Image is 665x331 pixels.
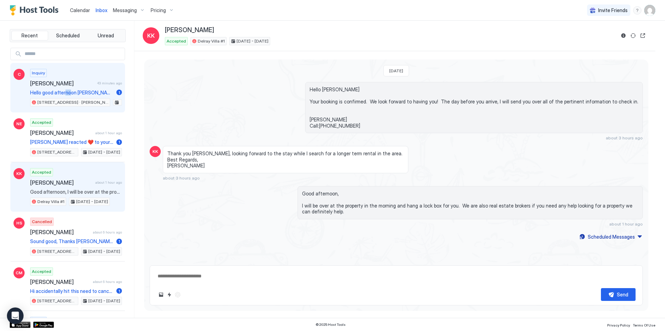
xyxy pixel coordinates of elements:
span: KK [152,148,158,155]
span: [PERSON_NAME] [30,80,94,87]
span: [PERSON_NAME] [30,278,90,285]
span: [STREET_ADDRESS] · Ocean Air & Salty Hair- Sleeps 4, Close to Beach [37,149,77,155]
span: Inbox [96,7,107,13]
span: [STREET_ADDRESS] · [PERSON_NAME] Toes & Salty Kisses- Sleeps 4 - Close Beach [37,99,108,105]
a: Inbox [96,7,107,14]
span: Unread [98,33,114,39]
a: Calendar [70,7,90,14]
span: © 2025 Host Tools [316,322,346,327]
span: [DATE] - [DATE] [88,248,120,255]
span: Recent [21,33,38,39]
span: Cancelled [32,219,52,225]
span: Thank you [PERSON_NAME], looking forward to the stay while I search for a longer term rental in t... [167,150,404,169]
span: [STREET_ADDRESS] · [PERSON_NAME] Toes & Salty Kisses- Sleeps 4 - Close Beach [37,248,77,255]
span: Hello good afternoon [PERSON_NAME], quick question. Does this unit have a private bathroom? [30,90,114,96]
span: 1 [118,90,120,95]
button: Sync reservation [629,31,637,40]
div: User profile [644,5,655,16]
span: C [18,71,21,77]
span: Pricing [151,7,166,13]
span: 43 minutes ago [97,81,122,85]
span: Invite Friends [598,7,628,13]
span: Scheduled [56,33,80,39]
a: Terms Of Use [633,321,655,328]
span: 1 [118,288,120,294]
span: Good afternoon, I will be over at the property in the morning and hang a lock box for you. We are... [30,189,122,195]
div: Scheduled Messages [588,233,635,240]
div: tab-group [10,29,126,42]
span: Sound good, Thanks [PERSON_NAME]. [30,238,114,245]
button: Unread [87,31,124,40]
span: about 3 hours ago [163,175,200,181]
a: Privacy Policy [607,321,630,328]
button: Quick reply [165,291,174,299]
button: Scheduled Messages [578,232,643,241]
a: Google Play Store [33,322,54,328]
button: Recent [11,31,48,40]
span: 1 [118,139,120,145]
div: Open Intercom Messenger [7,307,24,324]
span: about 1 hour ago [95,180,122,185]
span: CM [16,270,23,276]
span: about 1 hour ago [95,131,122,135]
span: Calendar [70,7,90,13]
span: Inquiry [32,70,45,76]
button: Upload image [157,291,165,299]
span: [DATE] [389,68,403,73]
button: Reservation information [619,31,628,40]
span: Terms Of Use [633,323,655,327]
span: Good afternoon, I will be over at the property in the morning and hang a lock box for you. We are... [302,191,638,215]
span: Messaging [113,7,137,13]
span: Hi accidentally hit this need to cancel this one out [30,288,114,294]
span: 1 [118,239,120,244]
a: Host Tools Logo [10,5,62,16]
span: Accepted [167,38,186,44]
span: [PERSON_NAME] reacted ❤️ to your message "We won't be in the office when you get back so I set it... [30,139,114,145]
div: menu [633,6,641,15]
button: Open reservation [639,31,647,40]
button: Scheduled [50,31,86,40]
span: [DATE] - [DATE] [76,199,108,205]
span: Hello [PERSON_NAME] Your booking is confirmed. We look forward to having you! The day before you ... [310,86,638,129]
span: Delray Villa #1 [37,199,64,205]
span: about 6 hours ago [93,230,122,235]
span: KK [147,31,155,40]
span: Privacy Policy [607,323,630,327]
span: [DATE] - [DATE] [237,38,268,44]
a: App Store [10,322,30,328]
span: [PERSON_NAME] [30,179,92,186]
span: Accepted [32,268,51,275]
span: Delray Villa #1 [198,38,225,44]
input: Input Field [22,48,125,60]
div: Send [617,291,628,298]
span: [PERSON_NAME] [30,229,90,236]
span: about 1 hour ago [609,221,643,227]
span: HS [16,220,22,226]
span: about 6 hours ago [93,279,122,284]
span: [STREET_ADDRESS] · Ocean Air & Salty Hair- Sleeps 4, Close to Beach [37,298,77,304]
span: [PERSON_NAME] [165,26,214,34]
span: Accepted [32,169,51,175]
span: [DATE] - [DATE] [88,298,120,304]
span: Accepted [32,119,51,126]
button: Send [601,288,636,301]
span: [DATE] - [DATE] [88,149,120,155]
span: about 3 hours ago [606,135,643,140]
span: NE [16,121,22,127]
span: [PERSON_NAME] [30,129,92,136]
span: KK [16,171,22,177]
